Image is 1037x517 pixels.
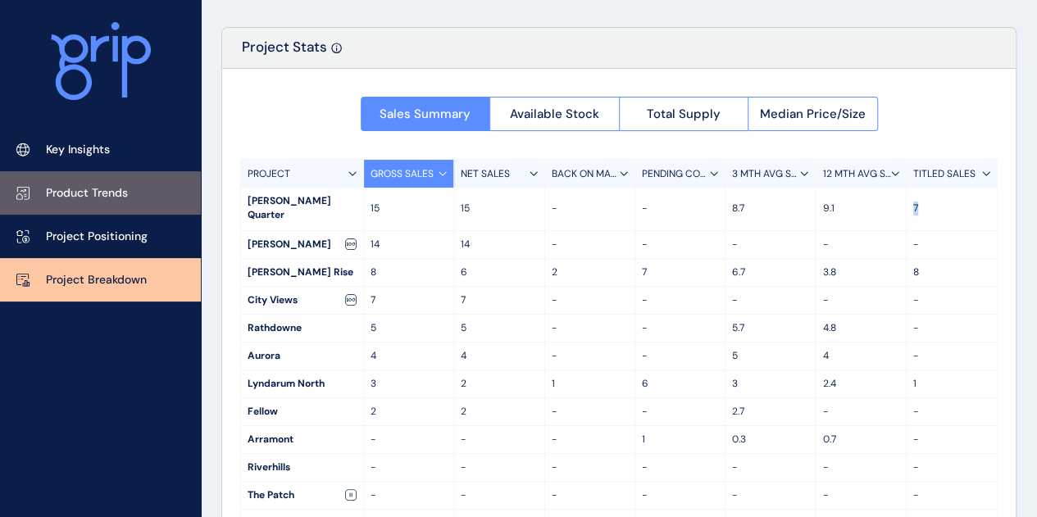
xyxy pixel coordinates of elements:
p: - [913,460,990,474]
p: 7 [461,293,537,307]
p: 12 MTH AVG SALES [822,167,890,181]
p: - [552,202,628,215]
p: - [913,349,990,363]
div: The Patch [241,482,363,509]
p: 2 [461,377,537,391]
p: - [642,202,718,215]
p: - [552,238,628,252]
p: - [642,405,718,419]
p: - [552,349,628,363]
p: 2 [552,265,628,279]
p: - [822,238,898,252]
p: 7 [642,265,718,279]
p: - [552,433,628,447]
p: 2 [371,405,447,419]
p: 6.7 [732,265,808,279]
p: - [913,321,990,335]
span: Available Stock [510,106,599,122]
p: Key Insights [46,142,110,158]
p: 4 [371,349,447,363]
p: BACK ON MARKET [552,167,620,181]
div: Fellow [241,398,363,425]
p: PROJECT [248,167,290,181]
p: - [552,460,628,474]
span: Total Supply [647,106,721,122]
p: Product Trends [46,185,128,202]
p: 8.7 [732,202,808,215]
p: 9.1 [822,202,898,215]
div: [PERSON_NAME] Quarter [241,188,363,230]
p: - [642,238,718,252]
button: Total Supply [619,97,748,131]
p: 2 [461,405,537,419]
p: 3 [732,377,808,391]
p: - [461,488,537,502]
p: 15 [461,202,537,215]
p: - [913,238,990,252]
p: Project Breakdown [46,272,147,288]
p: - [371,488,447,502]
p: 2.7 [732,405,808,419]
button: Sales Summary [361,97,490,131]
p: - [913,488,990,502]
p: 3.8 [822,265,898,279]
p: 6 [642,377,718,391]
p: 1 [552,377,628,391]
p: 0.3 [732,433,808,447]
p: - [371,433,447,447]
p: - [822,488,898,502]
p: Project Positioning [46,229,148,245]
p: - [732,460,808,474]
p: - [822,460,898,474]
p: 4 [461,349,537,363]
div: Riverhills [241,454,363,481]
p: 5 [371,321,447,335]
p: 5 [732,349,808,363]
p: 7 [371,293,447,307]
p: - [461,460,537,474]
p: 5.7 [732,321,808,335]
p: 6 [461,265,537,279]
p: - [642,349,718,363]
button: Median Price/Size [748,97,878,131]
p: - [552,405,628,419]
p: - [552,321,628,335]
span: Sales Summary [380,106,471,122]
p: 0.7 [822,433,898,447]
p: - [913,293,990,307]
p: - [642,460,718,474]
div: [PERSON_NAME] Rise [241,259,363,286]
button: Available Stock [489,97,619,131]
p: GROSS SALES [371,167,434,181]
div: Aurora [241,342,363,370]
p: 7 [913,202,990,215]
p: TITLED SALES [913,167,976,181]
p: - [822,293,898,307]
p: - [642,488,718,502]
p: 3 [371,377,447,391]
p: 4 [822,349,898,363]
p: 3 MTH AVG SALES [732,167,800,181]
p: Project Stats [242,38,327,68]
p: - [371,460,447,474]
div: Arramont [241,426,363,453]
p: 2.4 [822,377,898,391]
p: - [461,433,537,447]
p: 1 [913,377,990,391]
p: - [913,405,990,419]
div: Lyndarum North [241,370,363,397]
p: 5 [461,321,537,335]
p: 14 [461,238,537,252]
div: Rathdowne [241,315,363,342]
p: - [732,488,808,502]
p: 14 [371,238,447,252]
p: PENDING CONTRACTS [642,167,710,181]
p: - [913,433,990,447]
p: - [822,405,898,419]
p: NET SALES [461,167,510,181]
p: 8 [913,265,990,279]
p: - [642,293,718,307]
p: 8 [371,265,447,279]
p: 15 [371,202,447,215]
p: - [552,488,628,502]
